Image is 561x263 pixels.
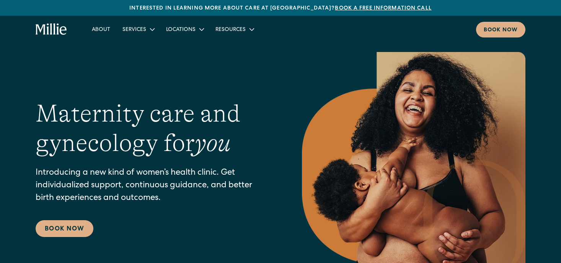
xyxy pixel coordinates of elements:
a: Book now [476,22,525,37]
div: Locations [160,23,209,36]
div: Resources [209,23,259,36]
h1: Maternity care and gynecology for [36,99,271,158]
p: Introducing a new kind of women’s health clinic. Get individualized support, continuous guidance,... [36,167,271,205]
div: Locations [166,26,196,34]
a: Book Now [36,220,93,237]
a: Book a free information call [335,6,431,11]
a: home [36,23,67,36]
em: you [195,129,231,157]
a: About [86,23,116,36]
div: Services [116,23,160,36]
div: Services [122,26,146,34]
div: Resources [215,26,246,34]
div: Book now [484,26,518,34]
